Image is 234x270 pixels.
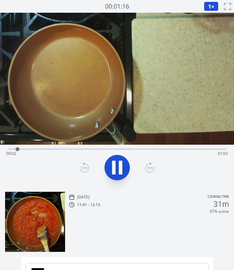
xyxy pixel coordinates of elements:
[5,192,65,252] img: 250803154229_thumb.jpeg
[208,194,229,200] p: Cooking time
[6,151,16,156] span: 00:02
[208,3,211,10] span: 1
[210,209,229,214] p: 97% active
[105,2,129,11] a: 00:01:16
[213,200,229,208] h2: 31m
[218,151,228,156] span: 01:03
[204,2,218,11] button: 1×
[77,202,100,207] p: 11:41 - 12:13
[77,195,90,200] p: [DATE]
